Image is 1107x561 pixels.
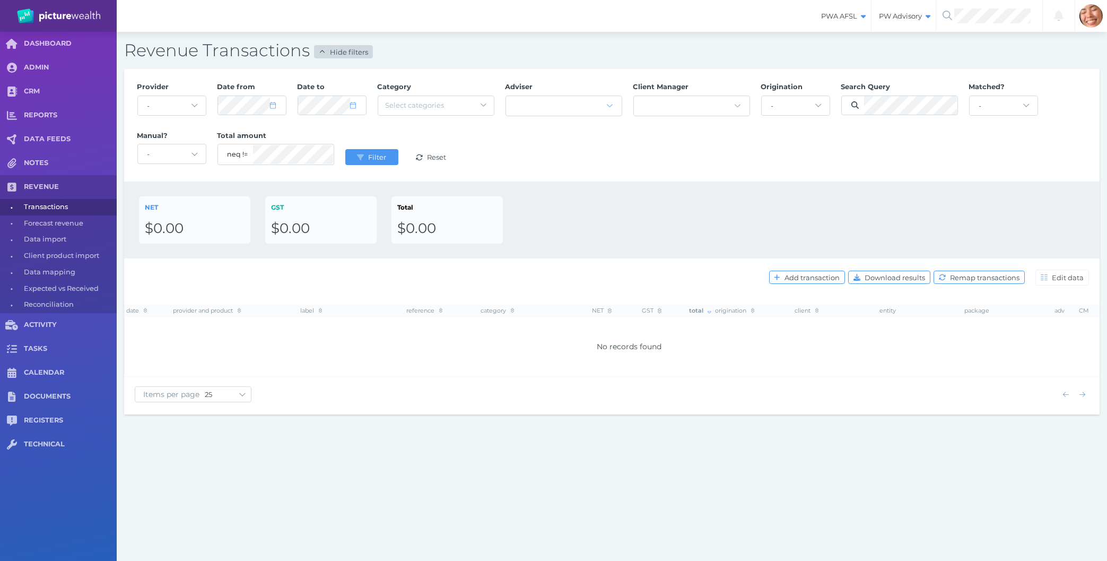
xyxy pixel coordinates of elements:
span: PWA AFSL [814,12,871,21]
th: CM [1072,305,1096,316]
span: CALENDAR [24,368,117,377]
div: $0.00 [145,220,245,238]
button: Filter [345,149,398,165]
span: Add transaction [782,273,844,282]
span: Manual? [137,131,168,140]
span: ADMIN [24,63,117,72]
span: Expected vs Received [24,281,113,297]
span: Data import [24,231,113,248]
span: Hide filters [327,48,372,56]
span: reference [407,307,443,314]
span: Origination [761,82,803,91]
span: CRM [24,87,117,96]
span: Remap transactions [948,273,1024,282]
span: ACTIVITY [24,321,117,330]
th: adv [1048,305,1072,316]
span: NET [145,203,158,211]
button: Show next page [1076,388,1089,401]
span: REGISTERS [24,416,117,425]
span: provider and product [173,307,241,314]
span: Reconciliation [24,297,113,313]
button: Edit data [1035,270,1089,286]
th: entity [878,305,963,316]
span: Matched? [969,82,1005,91]
span: DASHBOARD [24,39,117,48]
span: Date from [217,82,256,91]
div: $0.00 [271,220,371,238]
span: origination [716,307,755,314]
th: package [963,305,1048,316]
span: date [127,307,147,314]
button: Remap transactions [934,271,1025,284]
span: Filter [366,153,391,161]
span: TASKS [24,344,117,353]
span: label [301,307,322,314]
span: Data mapping [24,264,113,281]
span: Reset [425,153,451,161]
span: Total [397,203,413,211]
span: Forecast revenue [24,215,113,232]
span: Transactions [24,199,113,215]
span: Total amount [217,131,267,140]
span: TECHNICAL [24,440,117,449]
span: total [689,307,711,314]
div: $0.00 [397,220,497,238]
span: Download results [862,273,930,282]
button: Hide filters [314,45,373,58]
span: Adviser [505,82,533,91]
span: Client Manager [633,82,689,91]
button: Add transaction [769,271,845,284]
span: No records found [597,342,662,351]
span: REVENUE [24,183,117,192]
span: DOCUMENTS [24,392,117,401]
span: category [481,307,515,314]
span: GST [642,307,661,314]
span: GST [271,203,284,211]
button: Download results [848,271,930,284]
span: client [795,307,819,314]
h2: Revenue Transactions [124,39,1100,62]
span: Category [378,82,412,91]
span: NOTES [24,159,117,168]
span: Client product import [24,248,113,264]
span: Select categories [386,101,444,109]
select: eq = equals; neq = not equals; lt = less than; gt = greater than [228,144,248,165]
span: Edit data [1050,273,1088,282]
span: Search Query [841,82,891,91]
span: NET [592,307,612,314]
button: Reset [405,149,458,165]
span: Provider [137,82,169,91]
img: Sabrina Mena [1079,4,1103,28]
span: PW Advisory [871,12,936,21]
span: Items per page [135,390,205,399]
span: DATA FEEDS [24,135,117,144]
button: Show previous page [1059,388,1073,401]
img: PW [17,8,100,23]
span: Date to [298,82,325,91]
span: REPORTS [24,111,117,120]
